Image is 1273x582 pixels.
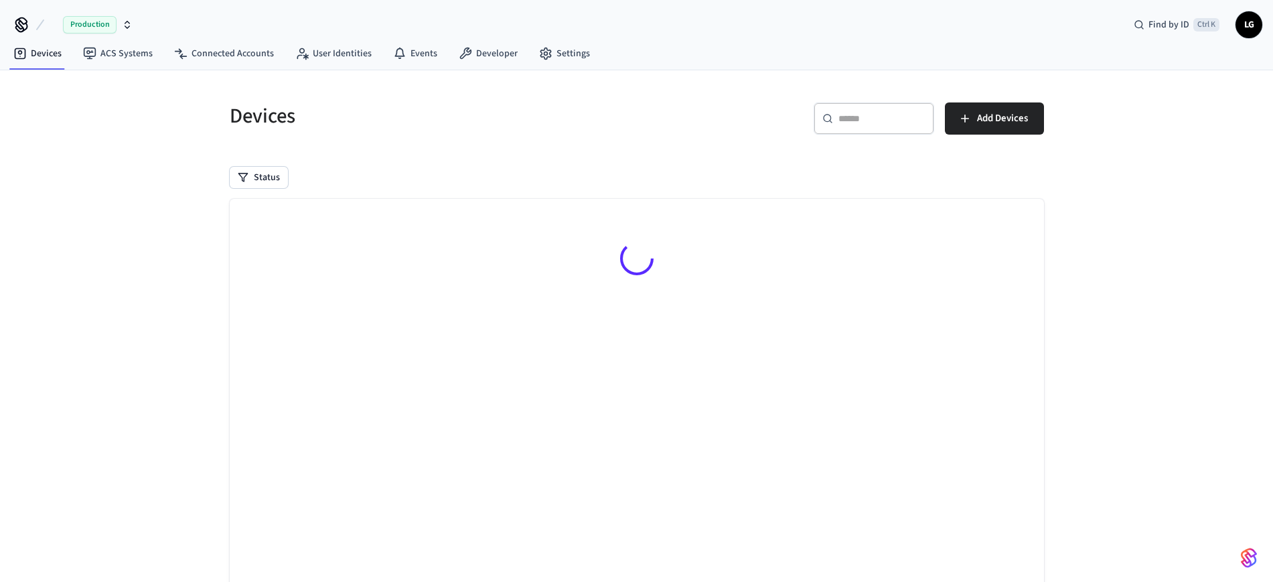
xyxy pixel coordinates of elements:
[1235,11,1262,38] button: LG
[1148,18,1189,31] span: Find by ID
[1123,13,1230,37] div: Find by IDCtrl K
[230,167,288,188] button: Status
[1237,13,1261,37] span: LG
[3,42,72,66] a: Devices
[72,42,163,66] a: ACS Systems
[63,16,117,33] span: Production
[1193,18,1219,31] span: Ctrl K
[977,110,1028,127] span: Add Devices
[285,42,382,66] a: User Identities
[448,42,528,66] a: Developer
[163,42,285,66] a: Connected Accounts
[382,42,448,66] a: Events
[230,102,629,130] h5: Devices
[528,42,601,66] a: Settings
[1241,547,1257,569] img: SeamLogoGradient.69752ec5.svg
[945,102,1044,135] button: Add Devices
